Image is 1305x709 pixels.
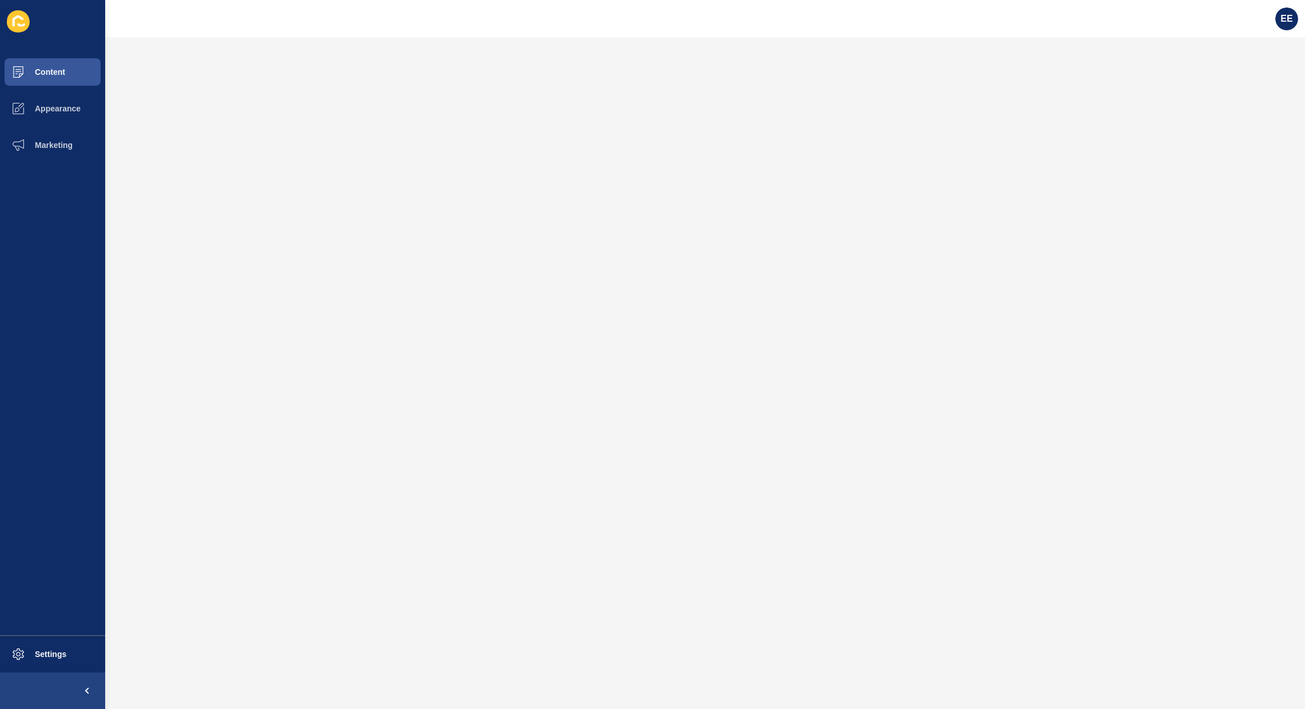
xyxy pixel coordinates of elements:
[1280,13,1292,25] span: EE
[105,37,1305,709] iframe: To enrich screen reader interactions, please activate Accessibility in Grammarly extension settings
